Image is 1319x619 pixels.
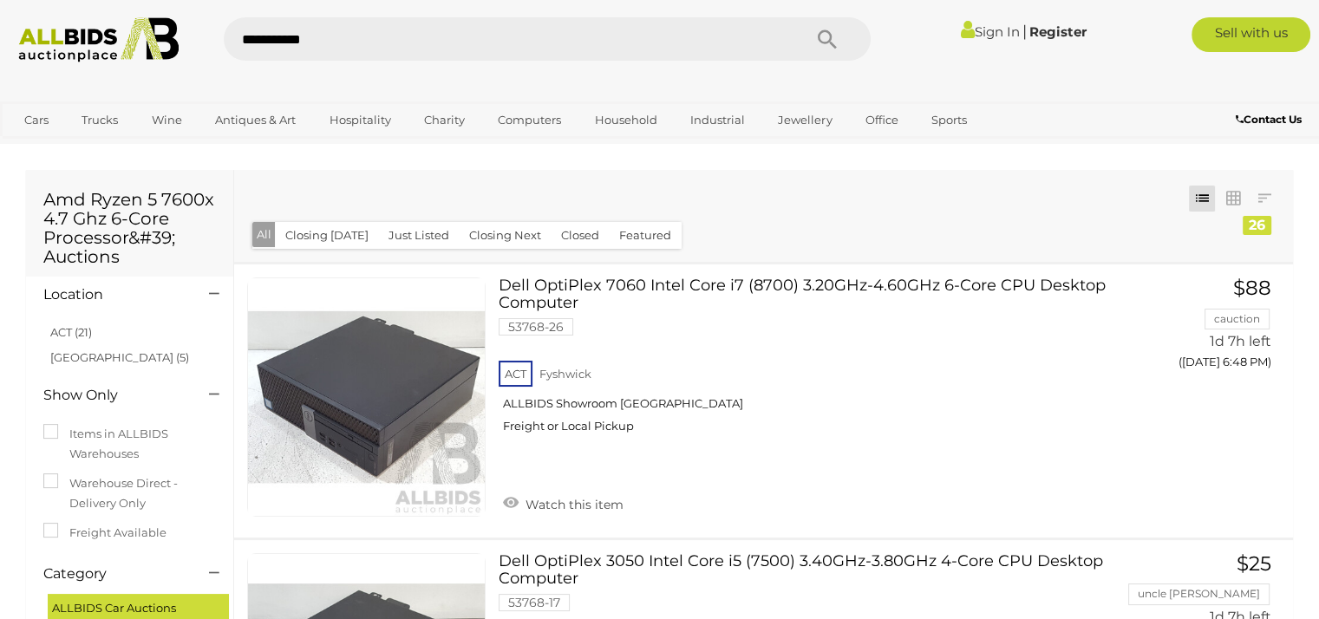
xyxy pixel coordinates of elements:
[1236,113,1302,126] b: Contact Us
[920,106,978,134] a: Sports
[609,222,682,249] button: Featured
[413,106,476,134] a: Charity
[499,490,628,516] a: Watch this item
[1243,216,1271,235] div: 26
[584,106,669,134] a: Household
[486,106,572,134] a: Computers
[767,106,843,134] a: Jewellery
[13,134,159,163] a: [GEOGRAPHIC_DATA]
[43,523,167,543] label: Freight Available
[1028,23,1086,40] a: Register
[1192,17,1310,52] a: Sell with us
[43,190,216,266] h1: Amd Ryzen 5 7600x 4.7 Ghz 6-Core Processor&#39; Auctions
[679,106,756,134] a: Industrial
[960,23,1019,40] a: Sign In
[521,497,624,512] span: Watch this item
[50,325,92,339] a: ACT (21)
[318,106,402,134] a: Hospitality
[512,277,1103,446] a: Dell OptiPlex 7060 Intel Core i7 (8700) 3.20GHz-4.60GHz 6-Core CPU Desktop Computer 53768-26 ACT ...
[854,106,910,134] a: Office
[70,106,129,134] a: Trucks
[275,222,379,249] button: Closing [DATE]
[551,222,610,249] button: Closed
[252,222,276,247] button: All
[784,17,871,61] button: Search
[140,106,193,134] a: Wine
[10,17,188,62] img: Allbids.com.au
[459,222,552,249] button: Closing Next
[1236,110,1306,129] a: Contact Us
[43,424,216,465] label: Items in ALLBIDS Warehouses
[1022,22,1026,41] span: |
[43,388,183,403] h4: Show Only
[13,106,60,134] a: Cars
[204,106,307,134] a: Antiques & Art
[1237,551,1271,576] span: $25
[1233,276,1271,300] span: $88
[378,222,460,249] button: Just Listed
[43,473,216,514] label: Warehouse Direct - Delivery Only
[1130,277,1277,379] a: $88 cauction 1d 7h left ([DATE] 6:48 PM)
[43,287,183,303] h4: Location
[43,566,183,582] h4: Category
[50,350,189,364] a: [GEOGRAPHIC_DATA] (5)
